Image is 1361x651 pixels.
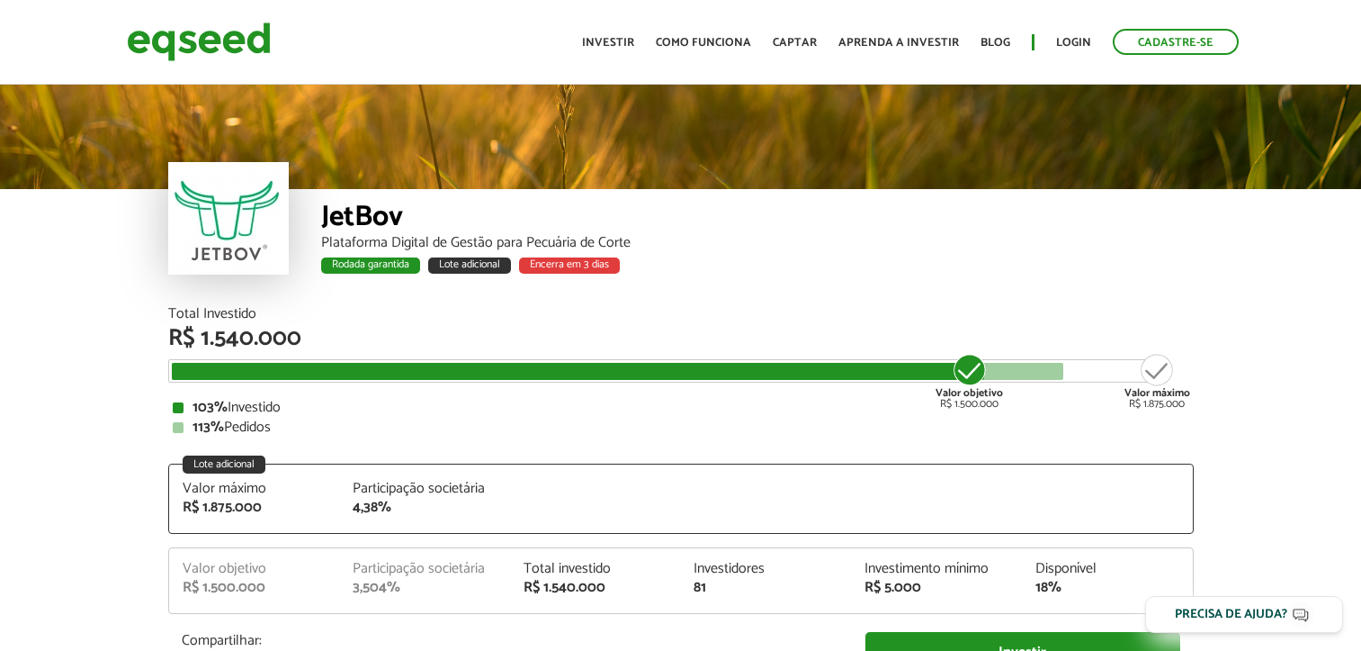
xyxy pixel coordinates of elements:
[353,581,497,595] div: 3,504%
[353,482,497,496] div: Participação societária
[321,258,420,274] div: Rodada garantida
[1124,352,1190,410] div: R$ 1.875.000
[1035,581,1179,595] div: 18%
[1035,562,1179,576] div: Disponível
[980,37,1010,49] a: Blog
[127,18,271,66] img: EqSeed
[1056,37,1091,49] a: Login
[183,482,327,496] div: Valor máximo
[936,352,1003,410] div: R$ 1.500.000
[173,420,1189,435] div: Pedidos
[524,562,667,576] div: Total investido
[936,384,1003,402] strong: Valor objetivo
[173,401,1189,415] div: Investido
[1113,29,1239,55] a: Cadastre-se
[519,258,620,274] div: Encerra em 3 dias
[656,37,751,49] a: Como funciona
[183,581,327,595] div: R$ 1.500.000
[694,581,837,595] div: 81
[193,395,228,420] strong: 103%
[838,37,959,49] a: Aprenda a investir
[168,307,1194,321] div: Total Investido
[864,562,1008,576] div: Investimento mínimo
[193,415,224,439] strong: 113%
[864,581,1008,595] div: R$ 5.000
[353,501,497,515] div: 4,38%
[582,37,634,49] a: Investir
[321,236,1194,250] div: Plataforma Digital de Gestão para Pecuária de Corte
[183,562,327,576] div: Valor objetivo
[694,562,837,576] div: Investidores
[183,501,327,515] div: R$ 1.875.000
[182,632,838,649] p: Compartilhar:
[524,581,667,595] div: R$ 1.540.000
[773,37,817,49] a: Captar
[168,327,1194,350] div: R$ 1.540.000
[321,203,1194,236] div: JetBov
[183,456,265,474] div: Lote adicional
[428,258,511,274] div: Lote adicional
[1124,384,1190,402] strong: Valor máximo
[353,562,497,576] div: Participação societária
